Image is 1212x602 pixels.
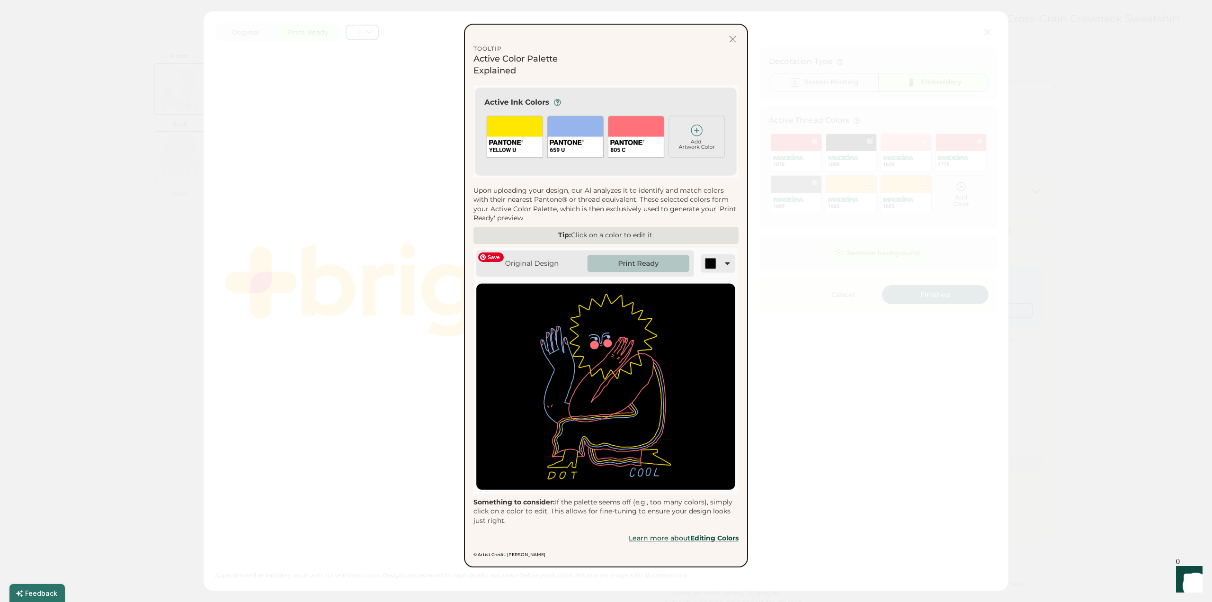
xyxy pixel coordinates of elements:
div: Click on a color to edit it. [473,227,739,244]
div: Upon uploading your design, our AI analyzes it to identify and match colors with their nearest Pa... [473,186,739,223]
div: Active Color Palette Explained [473,53,568,77]
strong: Tip: [558,231,571,239]
iframe: Front Chat [1167,559,1208,600]
div: Learn more about [473,534,739,543]
strong: Editing Colors [690,534,739,542]
img: Screenshot%202023-11-15%20at%201.13.21%E2%80%AFPM.png [473,248,739,494]
div: TOOLTIP [473,45,739,53]
strong: Something to consider: [473,498,555,506]
div: If the palette seems off (e.g., too many colors), simply click on a color to edit. This allows fo... [473,498,739,526]
span: Save [478,252,504,262]
div: © Artist Credit: [PERSON_NAME] [473,552,739,558]
img: Screenshot%202023-11-15%20at%2012.55.14%E2%80%AFPM.png [473,85,739,177]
